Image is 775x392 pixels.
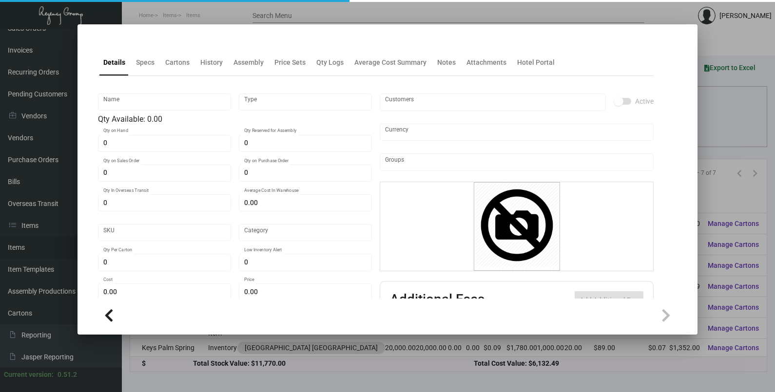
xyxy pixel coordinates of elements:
span: Add Additional Fee [580,296,639,304]
input: Add new.. [385,98,601,106]
h2: Additional Fees [390,291,484,309]
div: Average Cost Summary [354,57,426,68]
div: Notes [437,57,456,68]
div: Details [103,57,125,68]
div: Hotel Portal [517,57,555,68]
div: Cartons [165,57,190,68]
button: Add Additional Fee [575,291,643,309]
div: Assembly [233,57,264,68]
div: History [200,57,223,68]
div: Price Sets [274,57,306,68]
div: Specs [136,57,155,68]
div: Qty Available: 0.00 [98,113,372,125]
div: Current version: [4,370,54,380]
div: 0.51.2 [58,370,77,380]
div: Qty Logs [316,57,344,68]
div: Attachments [466,57,506,68]
input: Add new.. [385,158,649,166]
span: Active [635,95,654,107]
